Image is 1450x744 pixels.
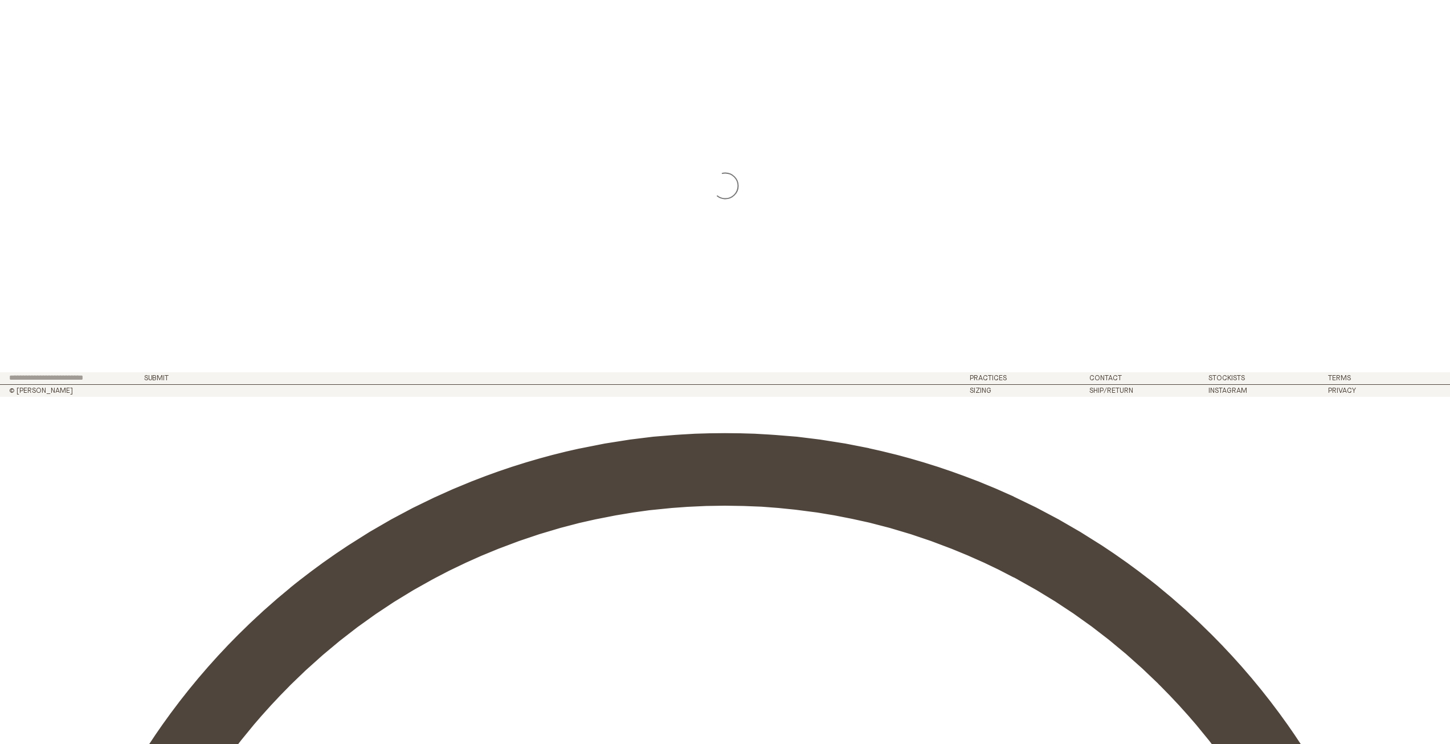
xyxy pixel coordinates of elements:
[144,375,169,382] button: Submit
[1089,375,1122,382] a: Contact
[1328,375,1351,382] a: Terms
[970,375,1007,382] a: Practices
[970,387,991,395] a: Sizing
[1328,387,1356,395] a: Privacy
[1089,387,1133,395] a: Ship/Return
[9,387,360,395] h2: © [PERSON_NAME]
[1208,387,1247,395] a: Instagram
[1208,375,1245,382] a: Stockists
